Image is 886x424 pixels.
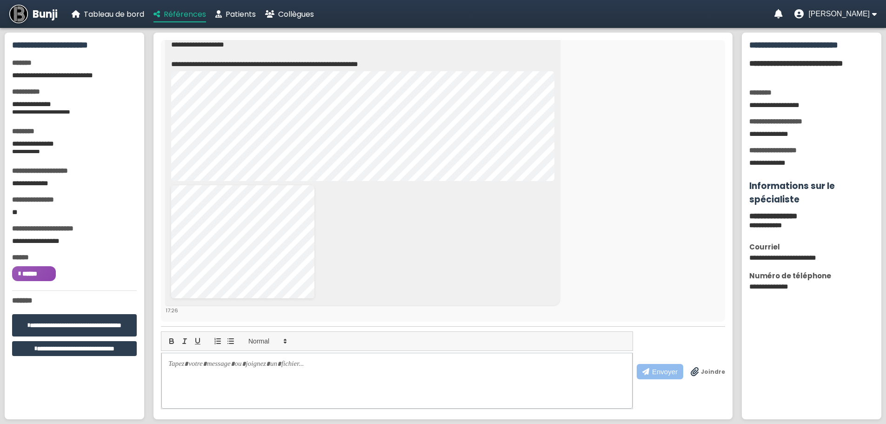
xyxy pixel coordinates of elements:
[72,8,144,20] a: Tableau de bord
[9,5,28,23] img: Bunji | Gestion des références dentaires
[211,336,224,347] button: list: ordered
[165,336,178,347] button: bold
[749,270,874,281] div: Numéro de téléphone
[166,307,178,314] span: 17:26
[749,242,874,252] div: Courriel
[637,364,683,379] button: Envoyer
[153,8,206,20] a: Références
[215,8,256,20] a: Patients
[84,9,144,20] span: Tableau de bord
[9,5,58,23] a: Bunji
[224,336,237,347] button: list: bullet
[33,7,58,22] span: Bunji
[701,368,725,376] span: Joindre
[808,10,870,18] span: [PERSON_NAME]
[691,367,725,377] label: Glissez-déposez des fichiers n'importe où pour joindre
[278,9,314,20] span: Collègues
[178,336,191,347] button: italic
[226,9,256,20] span: Patients
[749,179,874,206] h3: Informations sur le spécialiste
[265,8,314,20] a: Collègues
[164,9,206,20] span: Références
[774,9,783,19] a: Notifications
[652,368,678,376] span: Envoyer
[191,336,204,347] button: underline
[794,9,877,19] button: User menu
